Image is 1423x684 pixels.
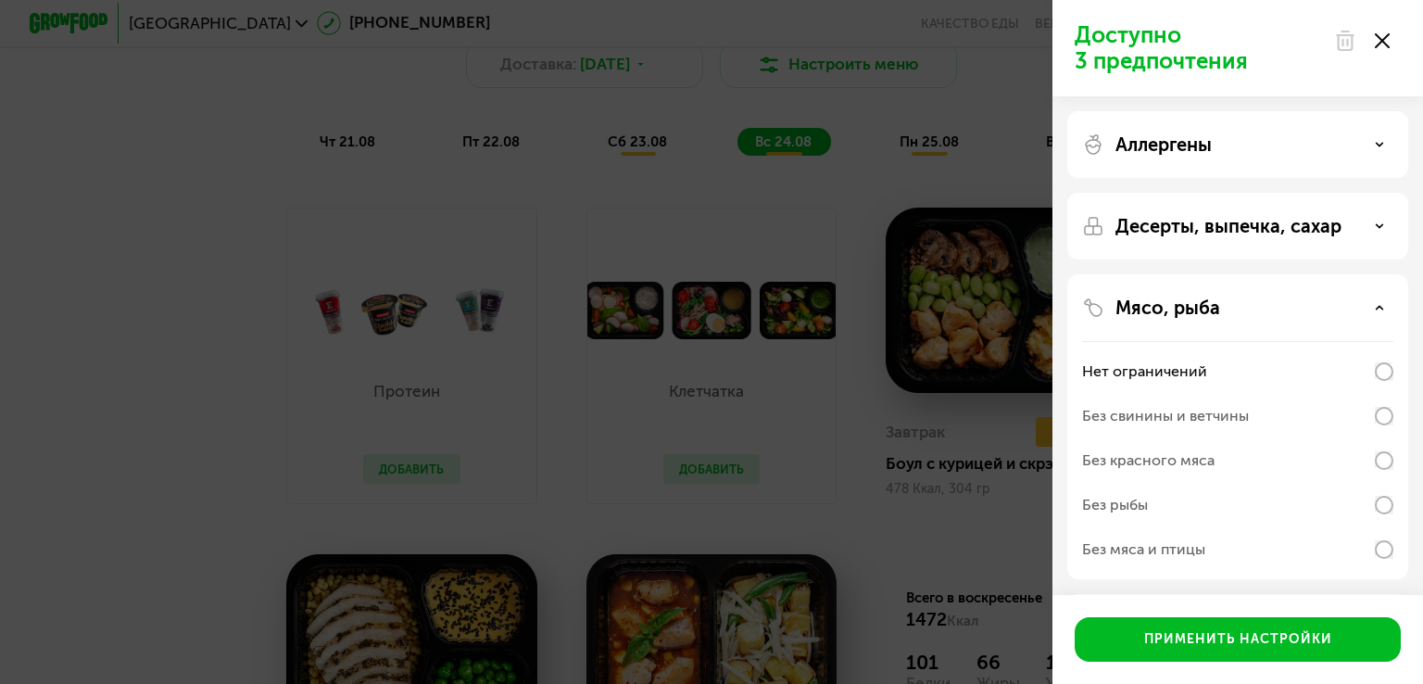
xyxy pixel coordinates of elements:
div: Без мяса и птицы [1082,538,1205,561]
div: Без красного мяса [1082,450,1215,472]
div: Применить настройки [1144,630,1332,649]
p: Доступно 3 предпочтения [1075,22,1323,74]
p: Мясо, рыба [1115,297,1220,319]
button: Применить настройки [1075,617,1401,662]
div: Нет ограничений [1082,361,1207,383]
p: Десерты, выпечка, сахар [1115,215,1341,237]
div: Без свинины и ветчины [1082,405,1249,427]
p: Аллергены [1115,133,1212,156]
div: Без рыбы [1082,494,1148,516]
